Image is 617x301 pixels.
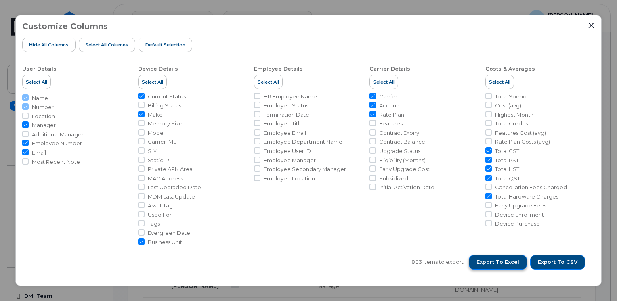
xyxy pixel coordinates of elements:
[145,42,185,48] span: Default Selection
[264,165,346,173] span: Employee Secondary Manager
[22,75,51,89] button: Select All
[148,220,160,228] span: Tags
[538,259,577,266] span: Export to CSV
[32,158,80,166] span: Most Recent Note
[495,193,558,201] span: Total Hardware Charges
[379,120,403,128] span: Features
[32,103,54,111] span: Number
[379,147,420,155] span: Upgrade Status
[264,157,316,164] span: Employee Manager
[138,65,178,73] div: Device Details
[264,102,308,109] span: Employee Status
[369,65,410,73] div: Carrier Details
[369,75,398,89] button: Select All
[32,121,56,129] span: Manager
[379,129,419,137] span: Contract Expiry
[148,147,157,155] span: SIM
[495,220,540,228] span: Device Purchase
[26,79,47,85] span: Select All
[495,157,519,164] span: Total PST
[148,193,195,201] span: MDM Last Update
[485,65,535,73] div: Costs & Averages
[373,79,395,85] span: Select All
[379,165,430,173] span: Early Upgrade Cost
[588,22,595,29] button: Close
[495,165,519,173] span: Total HST
[469,255,527,270] button: Export to Excel
[138,75,167,89] button: Select All
[148,211,172,219] span: Used For
[495,93,527,100] span: Total Spend
[264,147,311,155] span: Employee User ID
[22,22,108,31] h3: Customize Columns
[148,202,173,209] span: Asset Tag
[148,102,181,109] span: Billing Status
[148,129,165,137] span: Model
[530,255,585,270] button: Export to CSV
[148,93,186,100] span: Current Status
[139,38,192,52] button: Default Selection
[379,157,426,164] span: Eligibility (Months)
[495,102,521,109] span: Cost (avg)
[32,140,82,147] span: Employee Number
[495,138,550,146] span: Rate Plan Costs (avg)
[148,165,193,173] span: Private APN Area
[495,202,546,209] span: Early Upgrade Fees
[85,42,128,48] span: Select all Columns
[379,111,404,119] span: Rate Plan
[148,238,212,246] span: Business Unit
[264,93,317,100] span: HR Employee Name
[489,79,510,85] span: Select All
[264,111,309,119] span: Termination Date
[264,175,315,182] span: Employee Location
[258,79,279,85] span: Select All
[79,38,136,52] button: Select all Columns
[495,211,544,219] span: Device Enrollment
[254,75,283,89] button: Select All
[22,65,57,73] div: User Details
[148,175,183,182] span: MAC Address
[485,75,514,89] button: Select All
[148,184,201,191] span: Last Upgraded Date
[495,184,567,191] span: Cancellation Fees Charged
[379,138,425,146] span: Contract Balance
[264,120,303,128] span: Employee Title
[148,229,190,237] span: Evergreen Date
[22,38,76,52] button: Hide All Columns
[379,184,434,191] span: Initial Activation Date
[264,138,342,146] span: Employee Department Name
[379,102,401,109] span: Account
[32,131,84,138] span: Additional Manager
[264,129,306,137] span: Employee Email
[495,147,519,155] span: Total GST
[148,111,163,119] span: Make
[142,79,163,85] span: Select All
[379,93,397,100] span: Carrier
[148,157,169,164] span: Static IP
[495,111,533,119] span: Highest Month
[411,258,464,266] span: 803 items to export
[379,175,408,182] span: Subsidized
[32,113,55,120] span: Location
[32,94,48,102] span: Name
[495,129,546,137] span: Features Cost (avg)
[148,120,183,128] span: Memory Size
[32,149,46,157] span: Email
[254,65,303,73] div: Employee Details
[148,138,178,146] span: Carrier IMEI
[476,259,519,266] span: Export to Excel
[495,120,528,128] span: Total Credits
[29,42,69,48] span: Hide All Columns
[495,175,520,182] span: Total QST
